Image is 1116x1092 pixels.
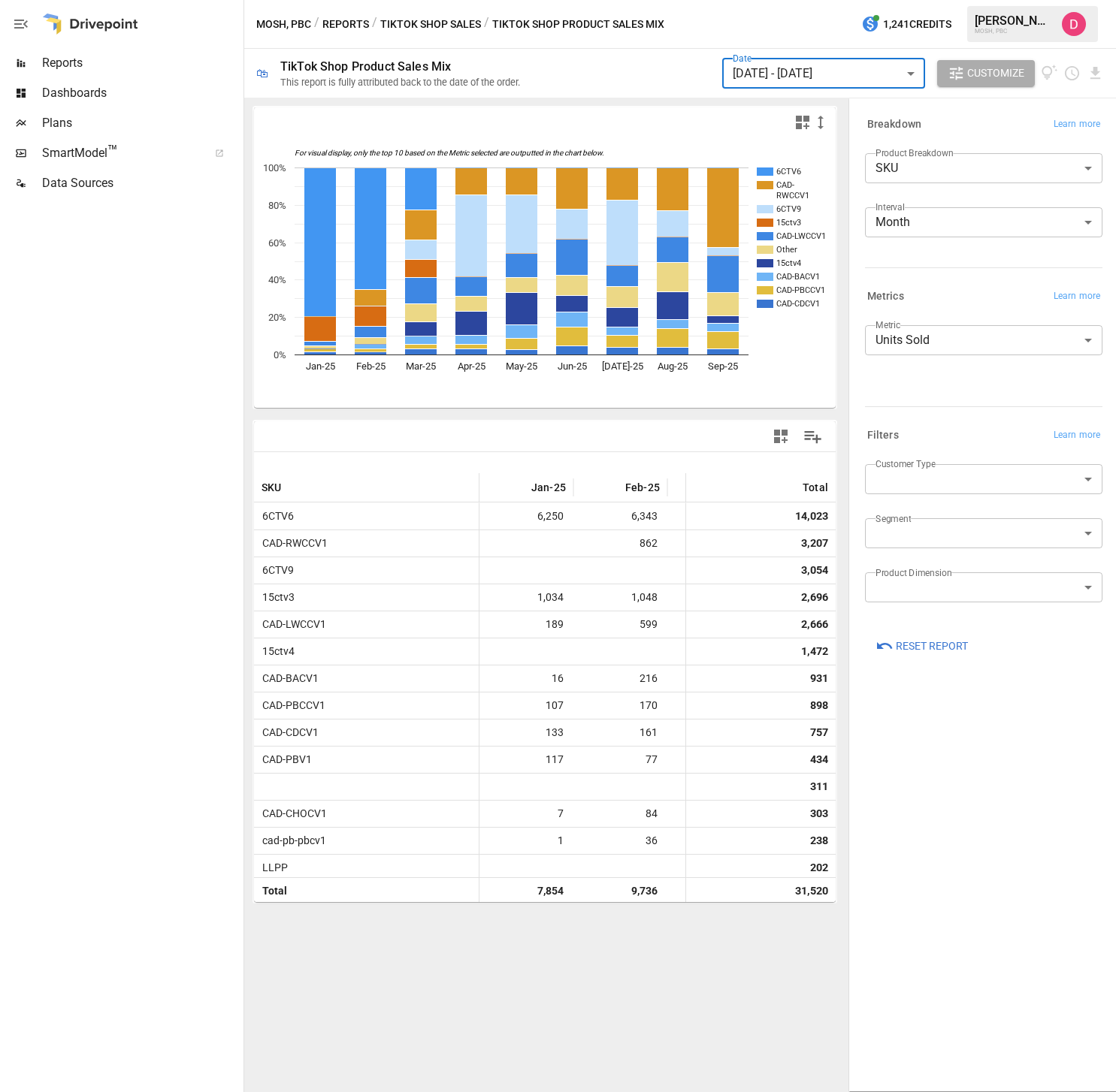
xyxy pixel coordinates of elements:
span: Feb-25 [625,480,660,495]
span: 107 [487,692,566,719]
button: TikTok Shop Sales [380,15,481,34]
div: MOSH, PBC [975,28,1053,35]
text: 6CTV6 [776,167,801,176]
button: Reset Report [865,632,978,659]
span: 117 [487,747,566,773]
text: 15ctv4 [776,258,801,268]
text: Feb-25 [356,360,386,372]
button: 1,241Credits [855,11,957,38]
text: For visual display, only the top 10 based on the Metric selected are outputted in the chart below. [295,149,604,158]
h6: Filters [867,427,899,444]
span: 483 [675,638,754,665]
text: Jun-25 [558,360,587,372]
div: Month [865,207,1102,237]
span: 6CTV6 [256,510,294,522]
span: CAD-CDCV1 [256,726,319,738]
span: Reset Report [896,637,968,656]
span: 133 [487,719,566,746]
span: CAD-BACV1 [256,672,319,684]
div: 238 [810,828,828,854]
span: SKU [262,480,282,495]
div: 757 [810,719,828,746]
span: 7,854 [487,878,566,904]
text: 20% [268,312,286,323]
button: View documentation [1041,60,1058,87]
span: 1,006 [675,530,754,557]
span: cad-pb-pbcv1 [256,834,326,846]
span: 1 [487,828,566,854]
text: CAD-BACV1 [776,272,820,282]
span: 16 [487,665,566,692]
label: Segment [876,512,911,525]
text: 6CTV9 [776,204,801,214]
span: 1,241 Credits [883,15,951,34]
div: 2,666 [801,611,828,638]
div: This report is fully attributed back to the date of the order. [280,77,520,88]
text: Aug-25 [658,360,688,372]
label: Product Dimension [876,566,951,579]
img: Andrew Horton [1062,12,1086,36]
span: LLPP [256,861,288,873]
span: 216 [581,665,660,692]
label: Interval [876,201,905,213]
text: RWCCV1 [776,191,809,201]
span: Reports [42,54,240,72]
div: SKU [865,153,1102,183]
div: 3,207 [801,530,828,557]
div: / [484,15,489,34]
span: 88 [675,855,754,881]
button: MOSH, PBC [256,15,311,34]
span: 6CTV9 [256,564,294,576]
span: 6,250 [487,503,566,529]
span: Total [256,885,287,897]
span: Customize [967,64,1024,83]
div: 2,696 [801,584,828,611]
button: Reports [322,15,369,34]
button: Andrew Horton [1053,3,1095,45]
svg: A chart. [254,137,836,408]
span: 9,736 [581,878,660,904]
span: 614 [675,584,754,611]
span: 161 [675,692,754,719]
span: 36 [581,828,660,854]
div: 🛍 [256,66,268,80]
span: 1,034 [487,584,566,611]
span: 7 [487,801,566,827]
span: 15ctv3 [256,591,295,603]
div: 898 [810,692,828,719]
button: Manage Columns [796,420,830,454]
text: Other [776,245,797,255]
div: 202 [810,855,828,881]
span: Learn more [1054,428,1100,443]
span: ™ [107,142,118,161]
div: 3,054 [801,557,828,584]
label: Customer Type [876,457,936,470]
span: 79 [675,828,754,854]
span: 599 [581,611,660,638]
span: 1,048 [581,584,660,611]
text: 15ctv3 [776,218,801,228]
span: 77 [675,747,754,773]
span: Learn more [1054,289,1100,304]
button: Customize [937,60,1035,87]
button: Download report [1087,65,1104,82]
span: CAD-PBCCV1 [256,699,325,711]
div: 31,520 [795,878,828,904]
div: TikTok Shop Product Sales Mix [280,59,451,74]
span: CAD-RWCCV1 [256,537,328,549]
span: Plans [42,114,240,132]
span: 277 [675,774,754,800]
text: CAD-PBCCV1 [776,285,825,295]
button: Schedule report [1063,65,1081,82]
div: 14,023 [795,503,828,529]
label: Metric [876,318,900,331]
div: Total [803,481,828,493]
span: SmartModel [42,144,198,162]
text: 80% [268,200,286,211]
span: 84 [581,801,660,827]
span: CAD-CHOCV1 [256,807,327,819]
span: 70 [675,801,754,827]
span: 15ctv4 [256,645,295,657]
